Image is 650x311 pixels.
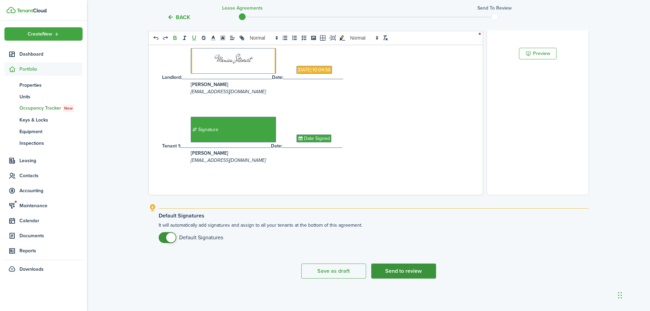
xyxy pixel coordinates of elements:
button: strike [199,34,208,42]
strong: [PERSON_NAME] [191,81,228,88]
div: Drag [618,285,622,306]
button: link [237,34,247,42]
span: Downloads [19,266,44,273]
button: Open menu [4,27,83,41]
img: TenantCloud [6,7,16,13]
explanation-title: Default Signatures [159,213,589,219]
button: toggleMarkYellow: markYellow [337,34,347,42]
span: Maintenance [19,202,83,209]
a: Equipment [4,126,83,137]
button: pageBreak [328,34,337,42]
button: clean [380,34,390,42]
span: Dashboard [19,51,83,58]
span: Inspections [19,140,83,147]
button: Save as draft [301,264,366,279]
button: Preview [519,48,557,59]
a: Dashboard [4,47,83,61]
a: Properties [4,79,83,91]
span: Create New [28,32,52,37]
i: [EMAIL_ADDRESS][DOMAIN_NAME] [191,157,266,164]
span: Portfolio [19,66,83,73]
button: bold [170,34,180,42]
span: Leasing [19,157,83,164]
span: Documents [19,232,83,239]
span: Occupancy Tracker [19,104,83,112]
a: Occupancy TrackerNew [4,102,83,114]
button: image [309,34,318,42]
p: _________________________________ ______________________ [162,74,464,81]
p: _________________________________ ______________________ [162,142,464,150]
button: Send to review [371,264,436,279]
strong: Tenant 1: [162,142,181,150]
a: Reports [4,244,83,257]
button: underline [189,34,199,42]
button: redo: redo [161,34,170,42]
strong: Landlord: [162,74,182,81]
span: Accounting [19,187,83,194]
a: Keys & Locks [4,114,83,126]
explanation-description: It will automatically add signatures and assign to all your tenants at the bottom of this agreement. [159,222,589,243]
h3: Lease Agreements [222,4,263,12]
button: italic [180,34,189,42]
strong: [PERSON_NAME] [191,150,228,157]
iframe: Chat Widget [616,278,650,311]
strong: Date: [272,74,283,81]
span: Reports [19,247,83,254]
h3: Send to review [477,4,512,12]
span: Properties [19,82,83,89]
a: Units [4,91,83,102]
a: Inspections [4,137,83,149]
i: outline [148,204,157,212]
img: TenantCloud [17,9,46,13]
span: Calendar [19,217,83,224]
button: undo: undo [151,34,161,42]
span: Keys & Locks [19,116,83,124]
button: list: check [299,34,309,42]
button: list: ordered [290,34,299,42]
strong: Date: [271,142,282,150]
span: New [64,105,73,111]
button: list: bullet [280,34,290,42]
span: Equipment [19,128,83,135]
span: Contacts [19,172,83,179]
i: [EMAIL_ADDRESS][DOMAIN_NAME] [191,88,266,95]
span: Units [19,93,83,100]
button: table-better [318,34,328,42]
button: Back [167,14,190,21]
